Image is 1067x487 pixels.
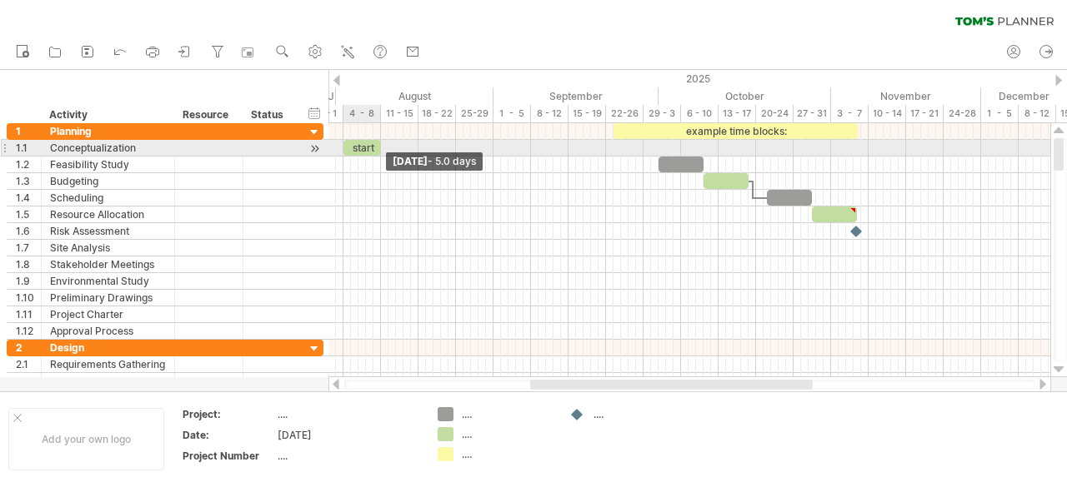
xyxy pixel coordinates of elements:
div: 1.8 [16,256,41,272]
div: October 2025 [659,87,831,105]
div: November 2025 [831,87,981,105]
div: 24-28 [944,105,981,122]
div: Environmental Study [50,273,166,289]
div: Requirements Gathering [50,356,166,372]
div: Date: [183,428,274,442]
div: 1.6 [16,223,41,239]
div: .... [594,407,684,421]
div: Resource [183,107,233,123]
div: Budgeting [50,173,166,189]
div: Scheduling [50,190,166,206]
div: 15 - 19 [569,105,606,122]
div: 27 - 31 [794,105,831,122]
div: 18 - 22 [418,105,456,122]
div: .... [462,407,553,421]
div: 3 - 7 [831,105,869,122]
div: 22-26 [606,105,644,122]
div: Design [50,340,166,355]
div: Project Number [183,449,274,463]
div: 1.7 [16,240,41,256]
div: 1.1 [16,140,41,156]
div: September 2025 [493,87,659,105]
div: [DATE] [278,428,418,442]
div: 1.9 [16,273,41,289]
div: .... [278,449,418,463]
div: 1.3 [16,173,41,189]
div: 1 - 5 [981,105,1019,122]
div: 1.10 [16,290,41,306]
div: .... [462,447,553,461]
div: 1 - 5 [493,105,531,122]
div: Project Charter [50,306,166,322]
div: Planning [50,123,166,139]
div: .... [462,427,553,441]
div: 1 [16,123,41,139]
div: Preliminary Drawings [50,290,166,306]
div: Activity [49,107,165,123]
div: 8 - 12 [531,105,569,122]
div: Approval Process [50,323,166,339]
div: start [343,140,381,156]
div: scroll to activity [307,140,323,157]
div: 1.5 [16,206,41,222]
div: 10 - 14 [869,105,906,122]
div: Feasibility Study [50,157,166,172]
div: Resource Allocation [50,206,166,222]
div: 20-24 [756,105,794,122]
div: 2.1 [16,356,41,372]
div: 25-29 [456,105,493,122]
div: August 2025 [336,87,493,105]
div: 1.2 [16,157,41,172]
div: 8 - 12 [1019,105,1056,122]
div: Status [251,107,288,123]
div: 2.2 [16,373,41,389]
div: Add your own logo [8,408,164,470]
div: example time blocks: [614,123,858,139]
div: Stakeholder Meetings [50,256,166,272]
div: 4 - 8 [343,105,381,122]
div: 2 [16,340,41,355]
div: Project: [183,407,274,421]
div: 17 - 21 [906,105,944,122]
div: Schematic Design [50,373,166,389]
div: .... [278,407,418,421]
span: - 5.0 days [428,155,476,167]
div: [DATE] [386,152,483,171]
div: 1.4 [16,190,41,206]
div: Conceptualization [50,140,166,156]
div: Risk Assessment [50,223,166,239]
div: 6 - 10 [681,105,719,122]
div: 11 - 15 [381,105,418,122]
div: Site Analysis [50,240,166,256]
div: 13 - 17 [719,105,756,122]
div: 1.11 [16,306,41,322]
div: 29 - 3 [644,105,681,122]
div: 1.12 [16,323,41,339]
